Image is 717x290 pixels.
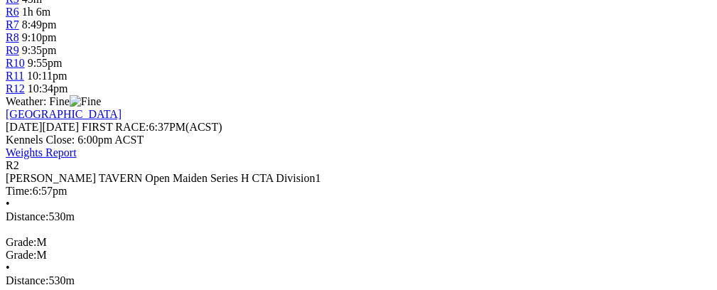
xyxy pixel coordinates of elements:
[6,236,37,248] span: Grade:
[22,18,57,31] span: 8:49pm
[6,172,711,185] div: [PERSON_NAME] TAVERN Open Maiden Series H CTA Division1
[6,249,711,262] div: M
[70,95,101,108] img: Fine
[6,236,711,249] div: M
[6,6,19,18] a: R6
[22,6,50,18] span: 1h 6m
[6,146,77,159] a: Weights Report
[6,134,711,146] div: Kennels Close: 6:00pm ACST
[6,210,48,222] span: Distance:
[28,82,68,95] span: 10:34pm
[6,185,33,197] span: Time:
[6,198,10,210] span: •
[6,57,25,69] a: R10
[6,185,711,198] div: 6:57pm
[6,159,19,171] span: R2
[6,70,24,82] a: R11
[22,31,57,43] span: 9:10pm
[6,249,37,261] span: Grade:
[6,274,48,286] span: Distance:
[6,210,711,223] div: 530m
[6,18,19,31] a: R7
[28,57,63,69] span: 9:55pm
[27,70,67,82] span: 10:11pm
[6,121,79,133] span: [DATE]
[6,262,10,274] span: •
[22,44,57,56] span: 9:35pm
[82,121,149,133] span: FIRST RACE:
[6,95,101,107] span: Weather: Fine
[6,108,122,120] a: [GEOGRAPHIC_DATA]
[6,31,19,43] a: R8
[6,44,19,56] a: R9
[6,82,25,95] a: R12
[6,274,711,287] div: 530m
[82,121,222,133] span: 6:37PM(ACST)
[6,121,43,133] span: [DATE]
